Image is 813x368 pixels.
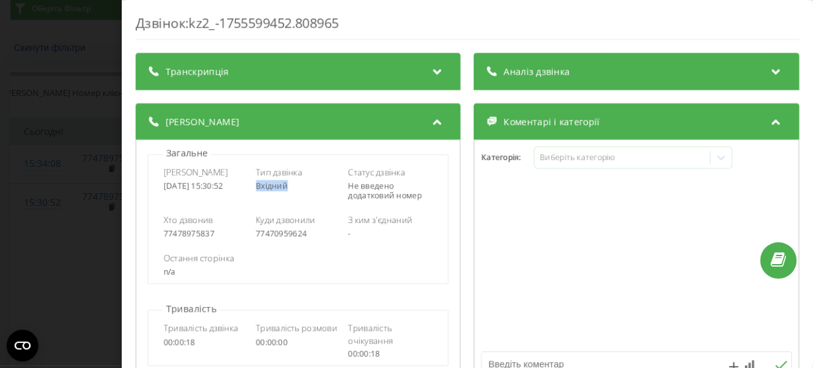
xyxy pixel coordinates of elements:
[163,302,220,315] p: Тривалість
[256,322,337,334] span: Тривалість розмови
[256,166,302,178] span: Тип дзвінка
[163,267,433,277] div: n/a
[165,115,239,128] span: [PERSON_NAME]
[163,214,213,226] span: Хто дзвонив
[7,330,38,361] button: Open CMP widget
[349,214,413,226] span: З ким з'єднаний
[349,322,433,345] span: Тривалість очікування
[163,338,248,347] div: 00:00:18
[136,14,799,40] div: Дзвінок : kz2_-1755599452.808965
[163,146,211,160] p: Загальне
[504,115,600,128] span: Коментарі і категорії
[349,229,433,238] div: -
[256,229,341,238] div: 77470959624
[163,252,234,264] span: Остання сторінка
[256,180,288,191] span: Вхідний
[163,322,238,334] span: Тривалість дзвінка
[256,338,341,347] div: 00:00:00
[163,166,228,178] span: [PERSON_NAME]
[163,181,248,191] div: [DATE] 15:30:52
[349,180,422,201] span: Не введено додатковий номер
[540,152,705,163] div: Виберіть категорію
[165,65,229,78] span: Транскрипція
[163,229,248,238] div: 77478975837
[349,166,406,178] span: Статус дзвінка
[349,349,433,359] div: 00:00:18
[482,153,535,162] h4: Категорія :
[256,214,316,226] span: Куди дзвонили
[504,65,570,78] span: Аналіз дзвінка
